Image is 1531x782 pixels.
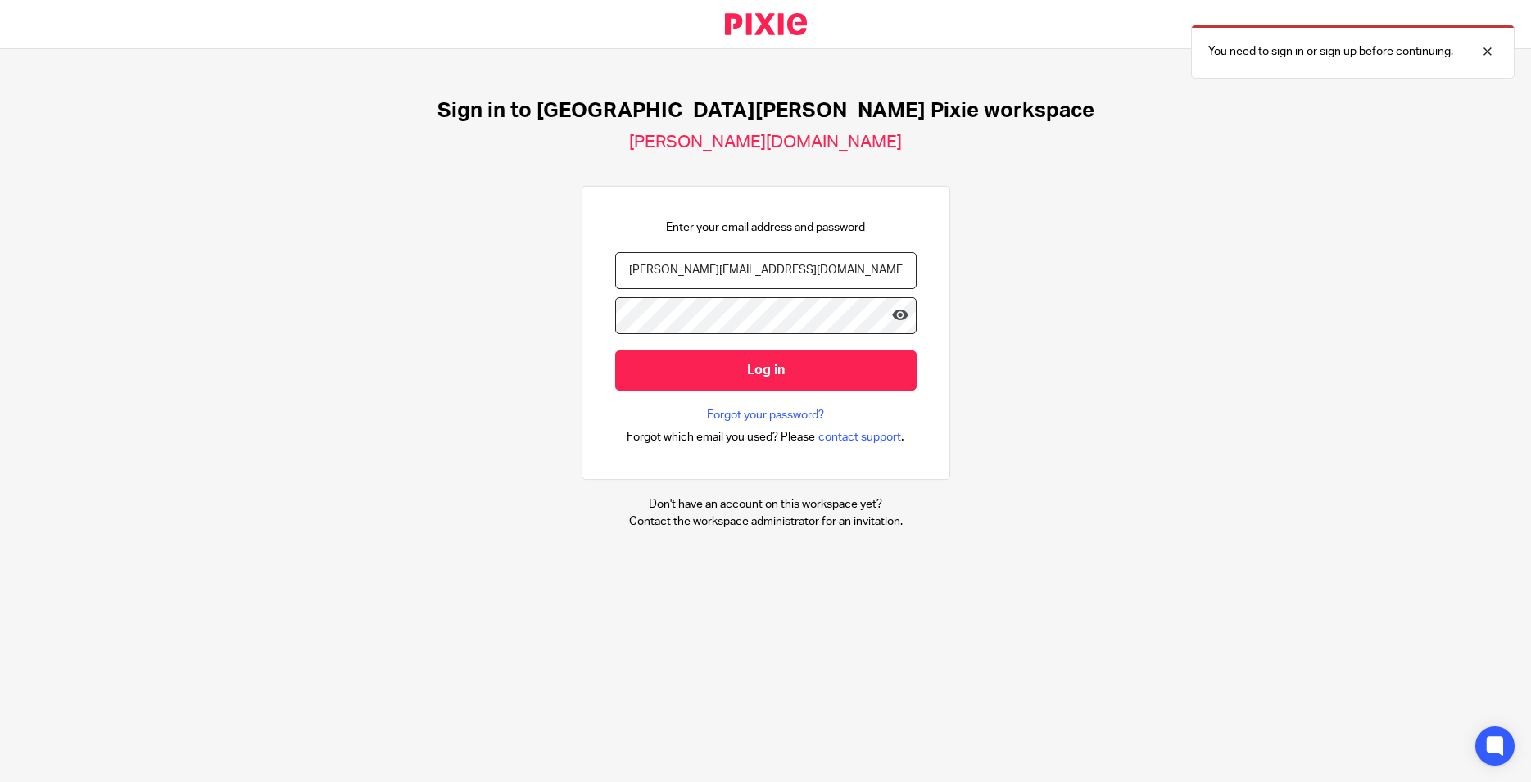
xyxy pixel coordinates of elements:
[627,427,904,446] div: .
[1208,43,1453,60] p: You need to sign in or sign up before continuing.
[627,429,815,445] span: Forgot which email you used? Please
[818,429,901,445] span: contact support
[629,513,903,530] p: Contact the workspace administrator for an invitation.
[629,496,903,513] p: Don't have an account on this workspace yet?
[666,219,865,236] p: Enter your email address and password
[615,252,917,289] input: name@example.com
[707,407,824,423] a: Forgot your password?
[629,132,902,153] h2: [PERSON_NAME][DOMAIN_NAME]
[437,98,1094,124] h1: Sign in to [GEOGRAPHIC_DATA][PERSON_NAME] Pixie workspace
[615,350,917,391] input: Log in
